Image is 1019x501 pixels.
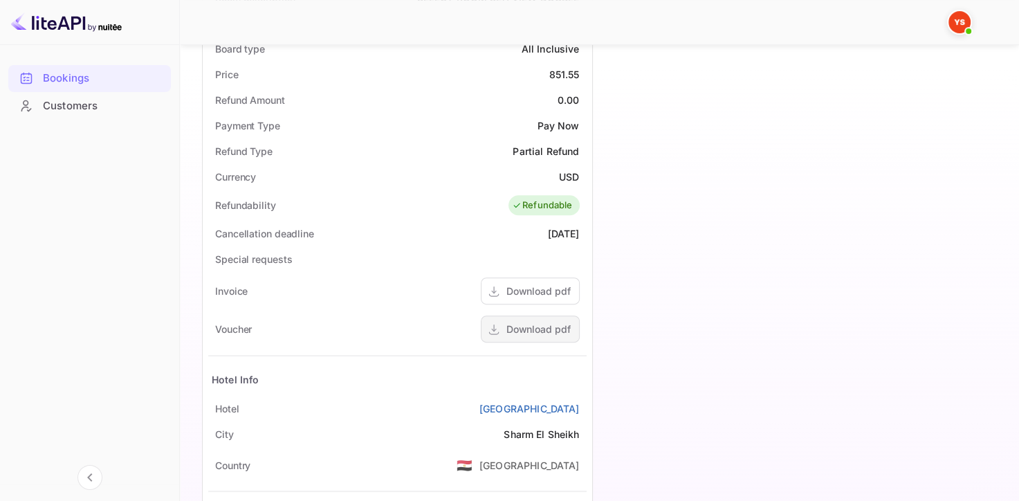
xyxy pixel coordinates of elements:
[215,401,239,416] div: Hotel
[11,11,122,33] img: LiteAPI logo
[512,199,573,212] div: Refundable
[537,118,579,133] div: Pay Now
[479,458,580,473] div: [GEOGRAPHIC_DATA]
[215,284,248,298] div: Invoice
[215,144,273,158] div: Refund Type
[513,144,579,158] div: Partial Refund
[215,427,234,441] div: City
[8,93,171,120] div: Customers
[215,198,276,212] div: Refundability
[504,427,579,441] div: Sharm El Sheikh
[215,322,252,336] div: Voucher
[43,98,164,114] div: Customers
[215,252,292,266] div: Special requests
[215,93,285,107] div: Refund Amount
[77,465,102,490] button: Collapse navigation
[215,118,280,133] div: Payment Type
[479,401,580,416] a: [GEOGRAPHIC_DATA]
[559,170,579,184] div: USD
[948,11,971,33] img: Yandex Support
[506,322,571,336] div: Download pdf
[215,67,239,82] div: Price
[215,170,256,184] div: Currency
[8,65,171,92] div: Bookings
[215,42,265,56] div: Board type
[549,67,580,82] div: 851.55
[8,65,171,91] a: Bookings
[43,71,164,86] div: Bookings
[522,42,580,56] div: All Inclusive
[457,453,472,477] span: United States
[215,458,250,473] div: Country
[506,284,571,298] div: Download pdf
[548,226,580,241] div: [DATE]
[212,372,259,387] div: Hotel Info
[215,226,314,241] div: Cancellation deadline
[8,93,171,118] a: Customers
[558,93,580,107] div: 0.00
